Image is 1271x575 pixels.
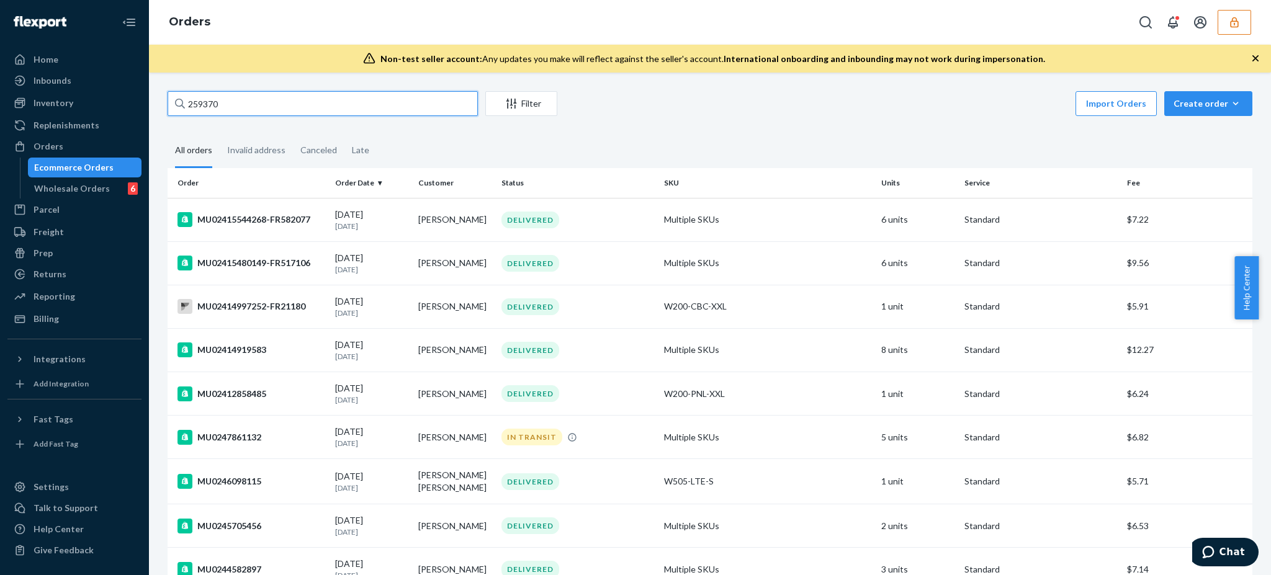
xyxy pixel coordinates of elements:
[7,287,141,306] a: Reporting
[34,53,58,66] div: Home
[1122,198,1252,241] td: $7.22
[34,226,64,238] div: Freight
[413,285,496,328] td: [PERSON_NAME]
[34,290,75,303] div: Reporting
[413,416,496,459] td: [PERSON_NAME]
[7,93,141,113] a: Inventory
[664,388,871,400] div: W200-PNL-XXL
[177,474,325,489] div: MU0246098115
[7,374,141,394] a: Add Integration
[964,388,1117,400] p: Standard
[876,168,959,198] th: Units
[300,134,337,166] div: Canceled
[7,349,141,369] button: Integrations
[168,168,330,198] th: Order
[1188,10,1213,35] button: Open account menu
[169,15,210,29] a: Orders
[335,426,408,448] div: [DATE]
[335,264,408,275] p: [DATE]
[7,309,141,329] a: Billing
[496,168,659,198] th: Status
[34,544,94,556] div: Give Feedback
[659,416,876,459] td: Multiple SKUs
[7,50,141,69] a: Home
[34,353,86,365] div: Integrations
[964,257,1117,269] p: Standard
[7,434,141,454] a: Add Fast Tag
[177,299,325,314] div: MU02414997252-FR21180
[659,241,876,285] td: Multiple SKUs
[159,4,220,40] ol: breadcrumbs
[177,430,325,445] div: MU0247861132
[7,498,141,518] button: Talk to Support
[659,198,876,241] td: Multiple SKUs
[34,161,114,174] div: Ecommerce Orders
[876,372,959,416] td: 1 unit
[34,481,69,493] div: Settings
[413,198,496,241] td: [PERSON_NAME]
[659,328,876,372] td: Multiple SKUs
[34,502,98,514] div: Talk to Support
[1076,91,1157,116] button: Import Orders
[335,252,408,275] div: [DATE]
[876,198,959,241] td: 6 units
[413,328,496,372] td: [PERSON_NAME]
[175,134,212,168] div: All orders
[330,168,413,198] th: Order Date
[724,53,1045,64] span: International onboarding and inbounding may not work during impersonation.
[168,91,478,116] input: Search orders
[964,300,1117,313] p: Standard
[117,10,141,35] button: Close Navigation
[335,221,408,231] p: [DATE]
[1234,256,1259,319] button: Help Center
[659,168,876,198] th: SKU
[335,295,408,318] div: [DATE]
[177,386,325,401] div: MU02412858485
[413,459,496,504] td: [PERSON_NAME] [PERSON_NAME]
[501,473,559,490] div: DELIVERED
[964,520,1117,532] p: Standard
[876,504,959,548] td: 2 units
[501,212,559,228] div: DELIVERED
[335,470,408,493] div: [DATE]
[128,182,138,195] div: 6
[501,429,562,445] div: IN TRANSIT
[413,504,496,548] td: [PERSON_NAME]
[501,298,559,315] div: DELIVERED
[335,339,408,362] div: [DATE]
[501,517,559,534] div: DELIVERED
[34,182,110,195] div: Wholesale Orders
[34,413,73,426] div: Fast Tags
[335,382,408,405] div: [DATE]
[380,53,482,64] span: Non-test seller account:
[34,119,99,131] div: Replenishments
[964,344,1117,356] p: Standard
[7,200,141,220] a: Parcel
[34,74,71,87] div: Inbounds
[664,300,871,313] div: W200-CBC-XXL
[335,483,408,493] p: [DATE]
[177,519,325,533] div: MU0245705456
[486,97,557,110] div: Filter
[380,53,1045,65] div: Any updates you make will reflect against the seller's account.
[34,523,84,535] div: Help Center
[335,351,408,362] p: [DATE]
[876,285,959,328] td: 1 unit
[1122,504,1252,548] td: $6.53
[959,168,1122,198] th: Service
[335,308,408,318] p: [DATE]
[28,179,142,198] a: Wholesale Orders6
[28,158,142,177] a: Ecommerce Orders
[964,475,1117,488] p: Standard
[964,213,1117,226] p: Standard
[14,16,66,29] img: Flexport logo
[876,241,959,285] td: 6 units
[335,438,408,448] p: [DATE]
[34,97,73,109] div: Inventory
[876,459,959,504] td: 1 unit
[7,519,141,539] a: Help Center
[34,378,89,389] div: Add Integration
[501,385,559,402] div: DELIVERED
[413,241,496,285] td: [PERSON_NAME]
